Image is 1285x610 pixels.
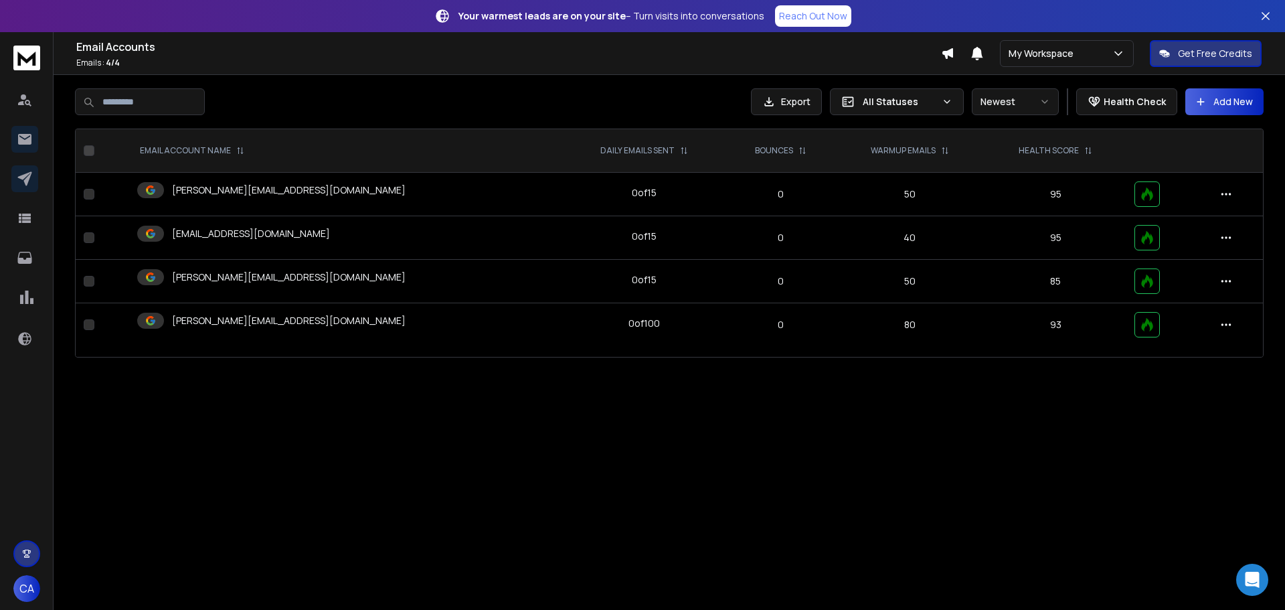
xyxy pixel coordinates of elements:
[734,318,827,331] p: 0
[76,58,941,68] p: Emails :
[984,173,1126,216] td: 95
[140,145,244,156] div: EMAIL ACCOUNT NAME
[632,186,657,200] div: 0 of 15
[458,9,764,23] p: – Turn visits into conversations
[13,575,40,602] button: CA
[1178,47,1252,60] p: Get Free Credits
[835,260,984,303] td: 50
[172,227,330,240] p: [EMAIL_ADDRESS][DOMAIN_NAME]
[755,145,793,156] p: BOUNCES
[751,88,822,115] button: Export
[1236,564,1268,596] div: Open Intercom Messenger
[863,95,936,108] p: All Statuses
[775,5,851,27] a: Reach Out Now
[835,173,984,216] td: 50
[76,39,941,55] h1: Email Accounts
[1104,95,1166,108] p: Health Check
[972,88,1059,115] button: Newest
[984,260,1126,303] td: 85
[13,46,40,70] img: logo
[1076,88,1177,115] button: Health Check
[984,303,1126,347] td: 93
[1009,47,1079,60] p: My Workspace
[458,9,626,22] strong: Your warmest leads are on your site
[1019,145,1079,156] p: HEALTH SCORE
[106,57,120,68] span: 4 / 4
[734,275,827,288] p: 0
[1150,40,1262,67] button: Get Free Credits
[632,230,657,243] div: 0 of 15
[779,9,847,23] p: Reach Out Now
[1185,88,1264,115] button: Add New
[835,216,984,260] td: 40
[835,303,984,347] td: 80
[172,271,406,284] p: [PERSON_NAME][EMAIL_ADDRESS][DOMAIN_NAME]
[628,317,660,330] div: 0 of 100
[734,231,827,244] p: 0
[871,145,936,156] p: WARMUP EMAILS
[172,183,406,197] p: [PERSON_NAME][EMAIL_ADDRESS][DOMAIN_NAME]
[632,273,657,287] div: 0 of 15
[734,187,827,201] p: 0
[172,314,406,327] p: [PERSON_NAME][EMAIL_ADDRESS][DOMAIN_NAME]
[984,216,1126,260] td: 95
[600,145,675,156] p: DAILY EMAILS SENT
